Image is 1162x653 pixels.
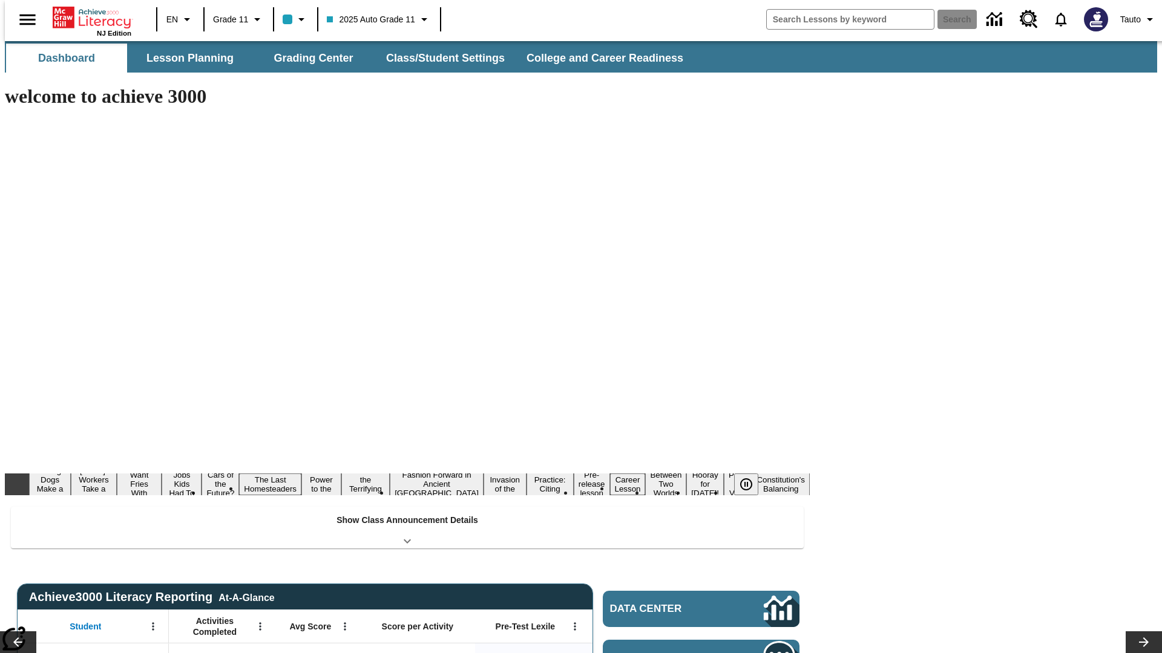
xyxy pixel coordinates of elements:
div: Show Class Announcement Details [11,507,804,548]
img: Avatar [1084,7,1108,31]
button: Slide 14 Between Two Worlds [645,469,686,499]
p: Show Class Announcement Details [336,514,478,527]
button: Open Menu [336,617,354,635]
button: College and Career Readiness [517,44,693,73]
div: SubNavbar [5,41,1157,73]
button: Slide 6 The Last Homesteaders [239,473,301,495]
button: Slide 15 Hooray for Constitution Day! [686,469,724,499]
div: Home [53,4,131,37]
button: Open Menu [566,617,584,635]
button: Slide 7 Solar Power to the People [301,464,341,504]
button: Lesson carousel, Next [1126,631,1162,653]
button: Language: EN, Select a language [161,8,200,30]
span: EN [166,13,178,26]
button: Slide 16 Point of View [724,469,752,499]
span: Avg Score [289,621,331,632]
button: Slide 17 The Constitution's Balancing Act [752,464,810,504]
span: Pre-Test Lexile [496,621,556,632]
span: Achieve3000 Literacy Reporting [29,590,275,604]
button: Slide 1 Diving Dogs Make a Splash [29,464,71,504]
button: Class color is light blue. Change class color [278,8,313,30]
a: Resource Center, Will open in new tab [1013,3,1045,36]
button: Slide 4 Dirty Jobs Kids Had To Do [162,460,202,508]
span: Score per Activity [382,621,454,632]
button: Open Menu [144,617,162,635]
h1: welcome to achieve 3000 [5,85,810,108]
div: At-A-Glance [218,590,274,603]
span: NJ Edition [97,30,131,37]
button: Grading Center [253,44,374,73]
span: Tauto [1120,13,1141,26]
button: Slide 8 Attack of the Terrifying Tomatoes [341,464,390,504]
button: Slide 3 Do You Want Fries With That? [117,460,162,508]
button: Slide 10 The Invasion of the Free CD [484,464,527,504]
button: Slide 12 Pre-release lesson [574,469,610,499]
button: Class/Student Settings [376,44,514,73]
div: Pause [734,473,770,495]
span: Student [70,621,101,632]
button: Dashboard [6,44,127,73]
button: Class: 2025 Auto Grade 11, Select your class [322,8,436,30]
a: Data Center [979,3,1013,36]
span: Activities Completed [175,616,255,637]
button: Select a new avatar [1077,4,1115,35]
button: Open side menu [10,2,45,37]
button: Lesson Planning [130,44,251,73]
button: Grade: Grade 11, Select a grade [208,8,269,30]
button: Slide 9 Fashion Forward in Ancient Rome [390,469,484,499]
a: Notifications [1045,4,1077,35]
span: 2025 Auto Grade 11 [327,13,415,26]
button: Open Menu [251,617,269,635]
button: Slide 11 Mixed Practice: Citing Evidence [527,464,574,504]
span: Data Center [610,603,723,615]
button: Profile/Settings [1115,8,1162,30]
button: Slide 13 Career Lesson [610,473,646,495]
a: Data Center [603,591,799,627]
input: search field [767,10,934,29]
button: Slide 2 Labor Day: Workers Take a Stand [71,464,116,504]
button: Pause [734,473,758,495]
a: Home [53,5,131,30]
span: Grade 11 [213,13,248,26]
div: SubNavbar [5,44,694,73]
button: Slide 5 Cars of the Future? [202,469,239,499]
